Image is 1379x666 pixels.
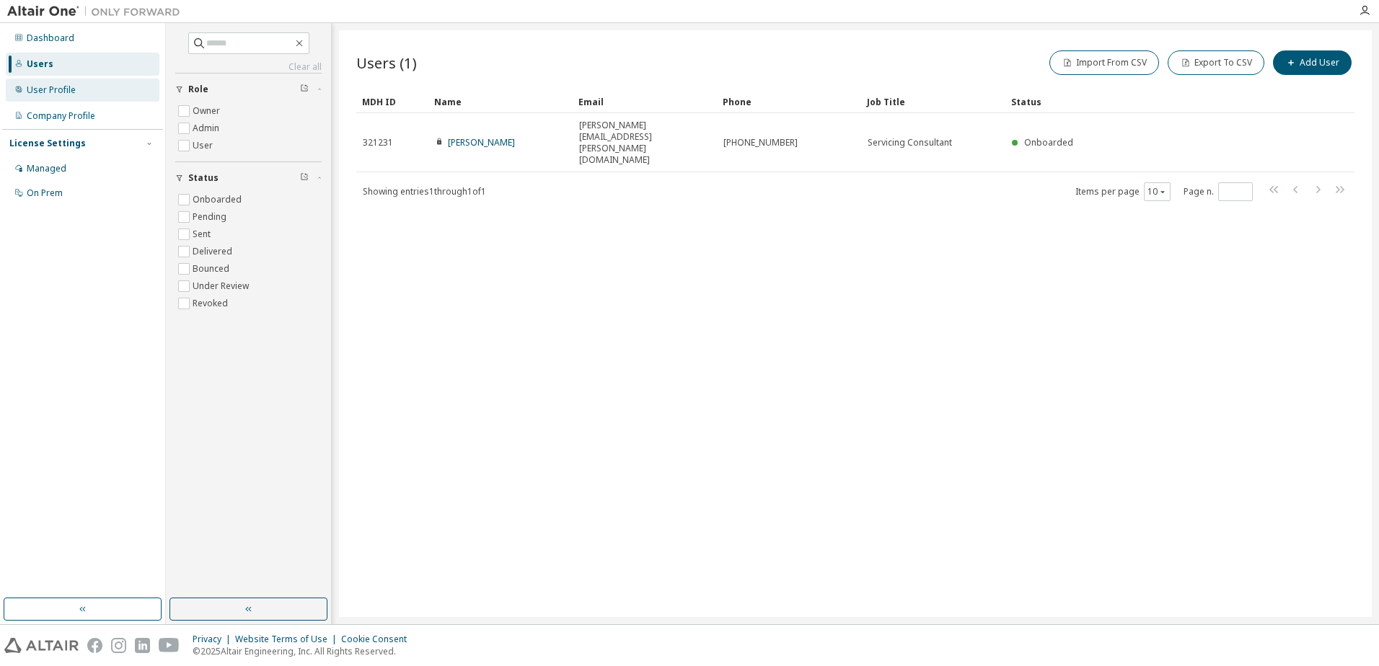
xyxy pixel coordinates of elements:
span: [PERSON_NAME][EMAIL_ADDRESS][PERSON_NAME][DOMAIN_NAME] [579,120,710,166]
label: Delivered [193,243,235,260]
div: MDH ID [362,90,423,113]
div: Managed [27,163,66,174]
label: Revoked [193,295,231,312]
div: User Profile [27,84,76,96]
div: Phone [723,90,855,113]
div: Job Title [867,90,1000,113]
p: © 2025 Altair Engineering, Inc. All Rights Reserved. [193,645,415,657]
span: Users (1) [356,53,417,73]
div: Email [578,90,711,113]
a: Clear all [175,61,322,73]
label: Bounced [193,260,232,277]
span: Onboarded [1024,136,1073,148]
div: Status [1011,90,1279,113]
div: Website Terms of Use [235,634,341,645]
label: Pending [193,208,229,226]
span: Role [188,84,208,95]
label: User [193,137,216,154]
div: Privacy [193,634,235,645]
img: instagram.svg [111,638,126,653]
div: Company Profile [27,110,95,122]
span: Page n. [1184,182,1253,201]
div: On Prem [27,187,63,199]
span: [PHONE_NUMBER] [723,137,798,148]
span: Clear filter [300,84,309,95]
span: Clear filter [300,172,309,184]
span: Servicing Consultant [868,137,952,148]
div: Dashboard [27,32,74,44]
label: Under Review [193,277,252,295]
button: 10 [1147,186,1167,197]
label: Onboarded [193,191,244,208]
span: Items per page [1075,182,1171,201]
label: Sent [193,226,213,243]
img: linkedin.svg [135,638,150,653]
div: Name [434,90,567,113]
button: Role [175,74,322,105]
img: facebook.svg [87,638,102,653]
span: Status [188,172,219,184]
label: Owner [193,102,223,120]
img: Altair One [7,4,188,19]
button: Status [175,162,322,194]
label: Admin [193,120,222,137]
button: Import From CSV [1049,50,1159,75]
img: altair_logo.svg [4,638,79,653]
div: Users [27,58,53,70]
a: [PERSON_NAME] [448,136,515,148]
div: License Settings [9,138,86,149]
img: youtube.svg [159,638,180,653]
span: Showing entries 1 through 1 of 1 [363,185,486,197]
button: Add User [1273,50,1352,75]
button: Export To CSV [1168,50,1264,75]
div: Cookie Consent [341,634,415,645]
span: 321231 [363,137,393,148]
